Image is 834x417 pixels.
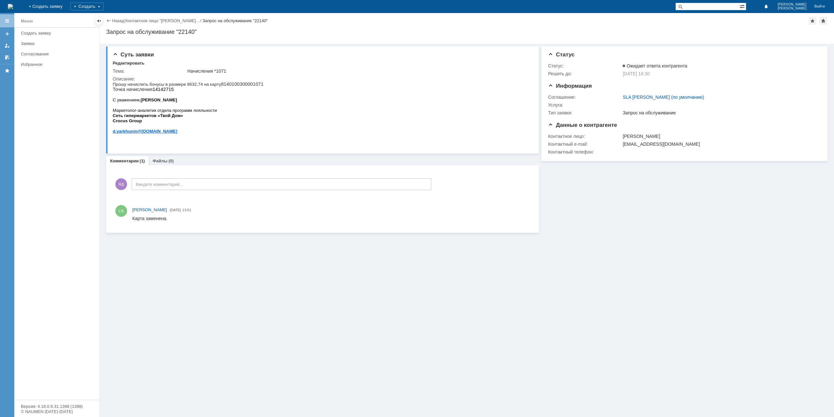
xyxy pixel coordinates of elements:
[21,52,95,56] div: Согласования
[28,16,65,21] b: [PERSON_NAME]
[548,149,621,155] div: Контактный телефон:
[21,62,88,67] div: Избранное
[2,52,12,63] a: Мои согласования
[548,63,621,68] div: Статус:
[187,68,528,74] div: Начисления *1071
[548,141,621,147] div: Контактный e-mail:
[115,178,127,190] span: ЯД
[21,41,95,46] div: Заявки
[106,29,827,35] div: Запрос на обслуживание "22140"
[113,76,529,82] div: Описание:
[124,18,125,23] div: |
[113,61,144,66] div: Редактировать
[2,40,12,51] a: Мои заявки
[152,158,167,163] a: Файлы
[202,18,268,23] div: Запрос на обслуживание "22140"
[548,71,621,76] div: Решить до:
[623,71,650,76] span: [DATE] 16:30
[113,52,154,58] span: Суть заявки
[132,207,167,213] a: [PERSON_NAME]
[16,37,29,42] span: Group
[2,29,12,39] a: Создать заявку
[40,5,61,10] span: 14142715
[623,141,817,147] div: [EMAIL_ADDRESS][DOMAIN_NAME]
[182,208,192,212] span: 13:51
[548,95,621,100] div: Соглашение:
[8,4,13,9] a: Перейти на домашнюю страницу
[70,3,104,10] div: Создать
[623,134,817,139] div: [PERSON_NAME]
[132,207,167,212] span: [PERSON_NAME]
[819,17,827,25] div: Сделать домашней страницей
[740,3,746,9] span: Расширенный поиск
[18,38,98,49] a: Заявки
[778,7,807,10] span: [PERSON_NAME]
[21,31,95,36] div: Создать заявку
[623,63,687,68] span: Ожидает ответа контрагента
[112,18,124,23] a: Назад
[548,52,574,58] span: Статус
[95,17,103,25] div: Скрыть меню
[548,110,621,115] div: Тип заявки:
[21,404,93,409] div: Версия: 4.18.0.9.31.1398 (1398)
[18,49,98,59] a: Согласования
[110,158,139,163] a: Комментарии
[8,4,13,9] img: logo
[21,410,93,414] div: © NAUMEN [DATE]-[DATE]
[18,28,98,38] a: Создать заявку
[113,68,186,74] div: Тема:
[548,83,592,89] span: Информация
[548,102,621,108] div: Услуга:
[25,47,65,52] span: @[DOMAIN_NAME]
[125,18,203,23] div: /
[623,110,817,115] div: Запрос на обслуживание
[623,95,704,100] a: SLA [PERSON_NAME] (по умолчанию)
[168,158,174,163] div: (0)
[140,158,145,163] div: (1)
[809,17,816,25] div: Добавить в избранное
[170,208,181,212] span: [DATE]
[778,3,807,7] span: [PERSON_NAME]
[548,134,621,139] div: Контактное лицо:
[125,18,200,23] a: Контактное лицо "[PERSON_NAME]…
[548,122,617,128] span: Данные о контрагенте
[21,17,33,25] div: Меню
